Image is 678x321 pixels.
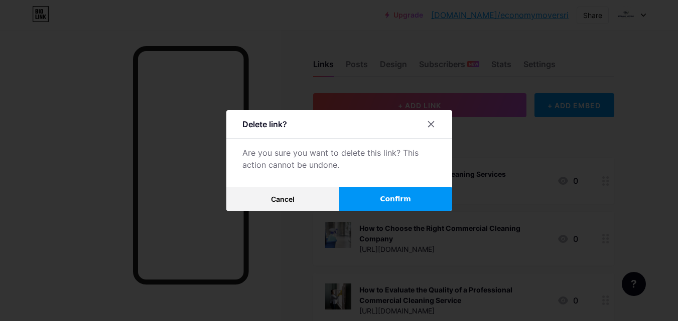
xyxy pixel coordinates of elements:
[242,147,436,171] div: Are you sure you want to delete this link? This action cannot be undone.
[339,187,452,211] button: Confirm
[380,194,411,204] span: Confirm
[226,187,339,211] button: Cancel
[242,118,287,130] div: Delete link?
[271,195,295,203] span: Cancel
